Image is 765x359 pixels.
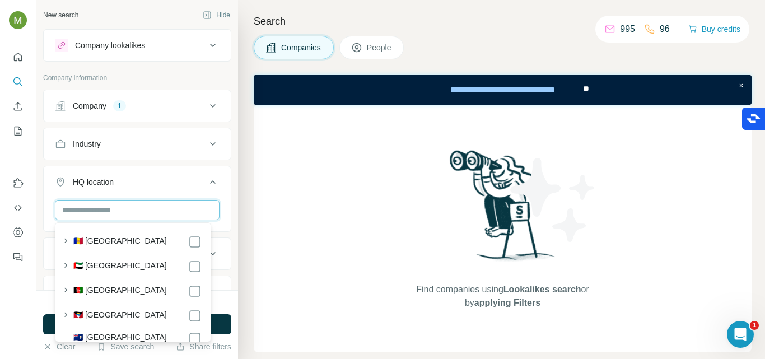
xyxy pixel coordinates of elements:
button: Company1 [44,92,231,119]
button: Use Surfe API [9,198,27,218]
span: 1 [750,321,759,330]
div: 1 [113,101,126,111]
div: New search [43,10,78,20]
button: Enrich CSV [9,96,27,116]
p: 96 [660,22,670,36]
div: HQ location [73,176,114,188]
div: Company lookalikes [75,40,145,51]
button: Buy credits [688,21,740,37]
p: 995 [620,22,635,36]
iframe: Banner [254,75,752,105]
span: Find companies using or by [413,283,592,310]
button: Feedback [9,247,27,267]
button: My lists [9,121,27,141]
div: Company [73,100,106,111]
p: Company information [43,73,231,83]
button: HQ location [44,169,231,200]
span: Lookalikes search [503,285,581,294]
iframe: Intercom live chat [727,321,754,348]
button: Share filters [176,341,231,352]
button: Dashboard [9,222,27,243]
button: Company lookalikes [44,32,231,59]
button: Employees (size)2 [44,278,231,310]
h4: Search [254,13,752,29]
label: 🇦🇮 [GEOGRAPHIC_DATA] [73,332,167,345]
button: Save search [97,341,154,352]
label: 🇦🇫 [GEOGRAPHIC_DATA] [73,285,167,298]
label: 🇦🇬 [GEOGRAPHIC_DATA] [73,309,167,323]
button: Quick start [9,47,27,67]
div: Industry [73,138,101,150]
span: Companies [281,42,322,53]
img: Surfe Illustration - Woman searching with binoculars [445,147,561,272]
label: 🇦🇩 [GEOGRAPHIC_DATA] [73,235,167,249]
span: applying Filters [474,298,540,307]
label: 🇦🇪 [GEOGRAPHIC_DATA] [73,260,167,273]
img: Surfe Illustration - Stars [503,150,604,250]
button: Run search [43,314,231,334]
button: Annual revenue ($) [44,240,231,267]
button: Use Surfe on LinkedIn [9,173,27,193]
img: Avatar [9,11,27,29]
button: Industry [44,130,231,157]
span: People [367,42,393,53]
button: Hide [195,7,238,24]
button: Clear [43,341,75,352]
button: Search [9,72,27,92]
